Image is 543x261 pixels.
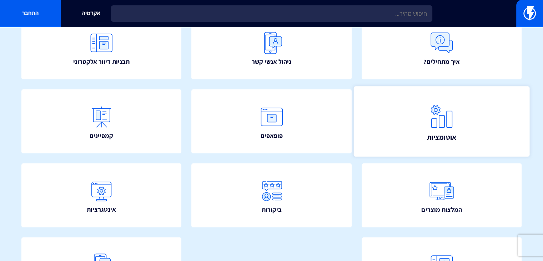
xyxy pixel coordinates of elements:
span: ביקורות [262,205,282,215]
a: אוטומציות [353,86,529,157]
a: איך מתחילים? [362,16,522,80]
a: ניהול אנשי קשר [191,16,351,80]
a: פופאפים [191,89,351,153]
span: תבניות דיוור אלקטרוני [73,57,130,67]
span: איך מתחילים? [423,57,459,67]
a: ביקורות [191,163,351,227]
span: אינטגרציות [87,205,116,214]
span: פופאפים [261,131,283,141]
span: קמפיינים [90,131,113,141]
a: תבניות דיוור אלקטרוני [21,16,181,80]
span: המלצות מוצרים [421,205,462,215]
a: המלצות מוצרים [362,163,522,227]
input: חיפוש מהיר... [111,5,432,22]
span: אוטומציות [427,132,457,142]
span: ניהול אנשי קשר [252,57,291,67]
a: אינטגרציות [21,163,181,227]
a: קמפיינים [21,89,181,153]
